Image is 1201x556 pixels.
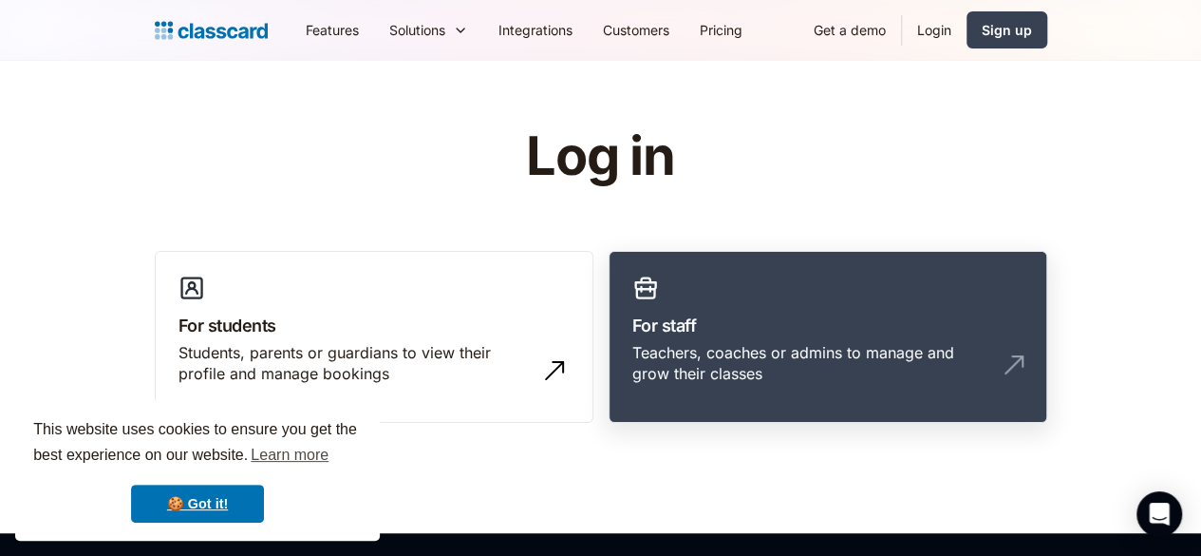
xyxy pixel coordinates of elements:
[1136,491,1182,537] div: Open Intercom Messenger
[483,9,588,51] a: Integrations
[178,342,532,385] div: Students, parents or guardians to view their profile and manage bookings
[632,342,985,385] div: Teachers, coaches or admins to manage and grow their classes
[178,313,570,338] h3: For students
[299,127,902,186] h1: Log in
[248,441,331,470] a: learn more about cookies
[389,20,445,40] div: Solutions
[966,11,1047,48] a: Sign up
[685,9,758,51] a: Pricing
[798,9,901,51] a: Get a demo
[609,251,1047,424] a: For staffTeachers, coaches or admins to manage and grow their classes
[982,20,1032,40] div: Sign up
[131,485,264,523] a: dismiss cookie message
[588,9,685,51] a: Customers
[33,418,362,470] span: This website uses cookies to ensure you get the best experience on our website.
[155,17,268,44] a: home
[632,313,1023,338] h3: For staff
[291,9,374,51] a: Features
[155,251,593,424] a: For studentsStudents, parents or guardians to view their profile and manage bookings
[902,9,966,51] a: Login
[374,9,483,51] div: Solutions
[15,400,380,541] div: cookieconsent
